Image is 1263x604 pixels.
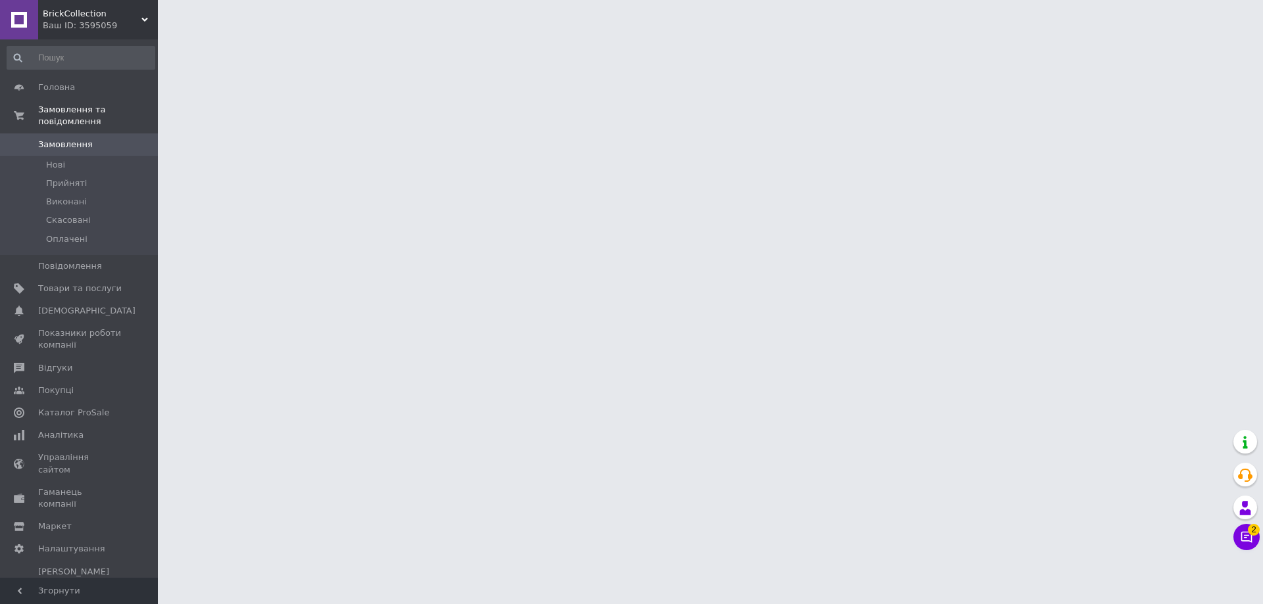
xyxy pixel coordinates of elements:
span: Повідомлення [38,260,102,272]
span: Оплачені [46,233,87,245]
span: Замовлення [38,139,93,151]
span: Налаштування [38,543,105,555]
input: Пошук [7,46,155,70]
span: Покупці [38,384,74,396]
span: [PERSON_NAME] та рахунки [38,566,122,602]
div: Ваш ID: 3595059 [43,20,158,32]
span: Головна [38,81,75,93]
span: Нові [46,159,65,171]
span: Прийняті [46,177,87,189]
span: Відгуки [38,362,72,374]
span: Показники роботи компанії [38,327,122,351]
span: Гаманець компанії [38,486,122,510]
span: BrickCollection [43,8,141,20]
span: Виконані [46,196,87,208]
span: [DEMOGRAPHIC_DATA] [38,305,136,317]
span: Товари та послуги [38,283,122,294]
span: Скасовані [46,214,91,226]
span: Маркет [38,521,72,532]
span: Замовлення та повідомлення [38,104,158,128]
span: 2 [1248,524,1260,536]
span: Каталог ProSale [38,407,109,419]
button: Чат з покупцем2 [1233,524,1260,550]
span: Аналітика [38,429,84,441]
span: Управління сайтом [38,452,122,475]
